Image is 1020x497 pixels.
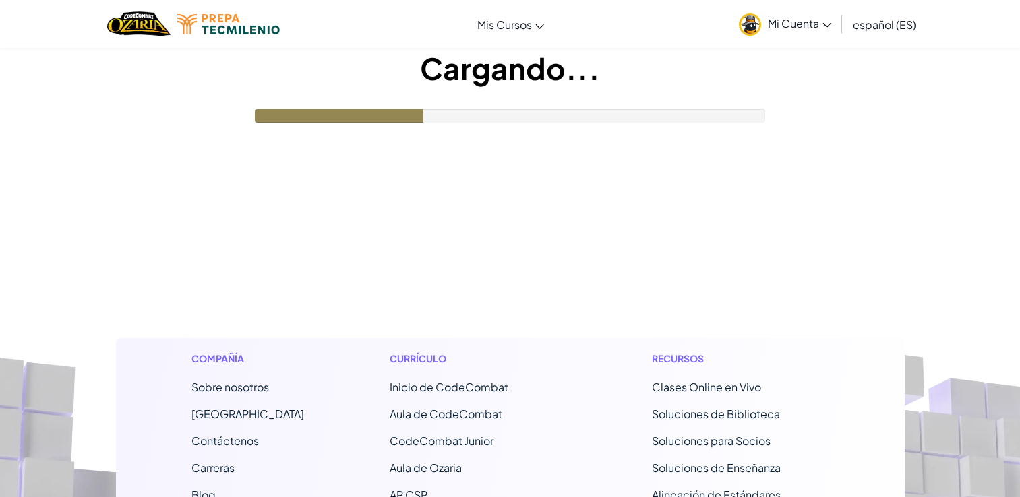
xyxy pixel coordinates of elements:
[739,13,761,36] img: avatar
[390,434,493,448] a: CodeCombat Junior
[107,10,170,38] a: Ozaria by CodeCombat logo
[652,352,829,366] h1: Recursos
[191,407,304,421] a: [GEOGRAPHIC_DATA]
[191,461,235,475] a: Carreras
[652,434,771,448] a: Soluciones para Socios
[768,16,831,30] span: Mi Cuenta
[732,3,838,45] a: Mi Cuenta
[390,461,462,475] a: Aula de Ozaria
[107,10,170,38] img: Home
[477,18,532,32] span: Mis Cursos
[846,6,923,42] a: español (ES)
[177,14,280,34] img: Tecmilenio logo
[191,380,269,394] a: Sobre nosotros
[652,380,761,394] a: Clases Online en Vivo
[471,6,551,42] a: Mis Cursos
[390,380,508,394] span: Inicio de CodeCombat
[191,352,304,366] h1: Compañía
[853,18,916,32] span: español (ES)
[191,434,259,448] span: Contáctenos
[652,407,780,421] a: Soluciones de Biblioteca
[652,461,781,475] a: Soluciones de Enseñanza
[390,352,567,366] h1: Currículo
[390,407,502,421] a: Aula de CodeCombat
